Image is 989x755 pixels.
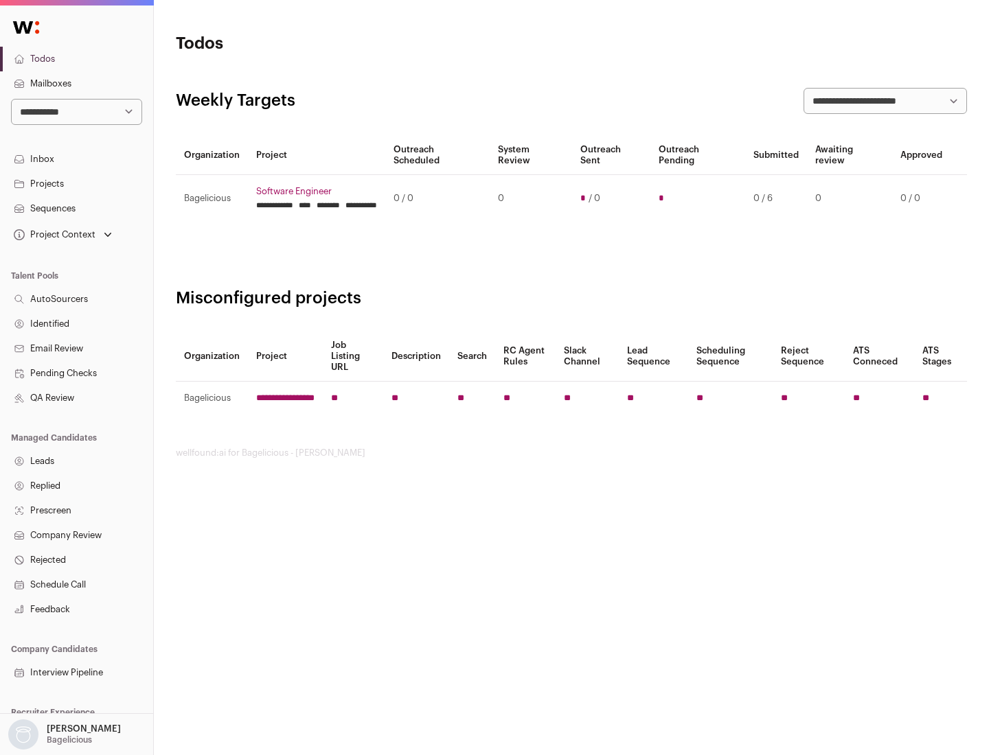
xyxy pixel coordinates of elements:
[383,332,449,382] th: Description
[176,136,248,175] th: Organization
[176,175,248,222] td: Bagelicious
[490,175,571,222] td: 0
[176,448,967,458] footer: wellfound:ai for Bagelicious - [PERSON_NAME]
[176,382,248,415] td: Bagelicious
[892,136,951,175] th: Approved
[572,136,651,175] th: Outreach Sent
[807,136,892,175] th: Awaiting review
[5,719,124,750] button: Open dropdown
[449,332,495,382] th: Search
[248,332,323,382] th: Project
[256,186,377,197] a: Software Engineer
[47,723,121,734] p: [PERSON_NAME]
[176,332,248,382] th: Organization
[845,332,913,382] th: ATS Conneced
[688,332,773,382] th: Scheduling Sequence
[745,175,807,222] td: 0 / 6
[323,332,383,382] th: Job Listing URL
[11,225,115,244] button: Open dropdown
[490,136,571,175] th: System Review
[176,33,440,55] h1: Todos
[892,175,951,222] td: 0 / 0
[8,719,38,750] img: nopic.png
[773,332,845,382] th: Reject Sequence
[176,288,967,310] h2: Misconfigured projects
[385,136,490,175] th: Outreach Scheduled
[5,14,47,41] img: Wellfound
[589,193,600,204] span: / 0
[248,136,385,175] th: Project
[495,332,555,382] th: RC Agent Rules
[650,136,744,175] th: Outreach Pending
[619,332,688,382] th: Lead Sequence
[807,175,892,222] td: 0
[47,734,92,745] p: Bagelicious
[556,332,619,382] th: Slack Channel
[176,90,295,112] h2: Weekly Targets
[11,229,95,240] div: Project Context
[914,332,967,382] th: ATS Stages
[385,175,490,222] td: 0 / 0
[745,136,807,175] th: Submitted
